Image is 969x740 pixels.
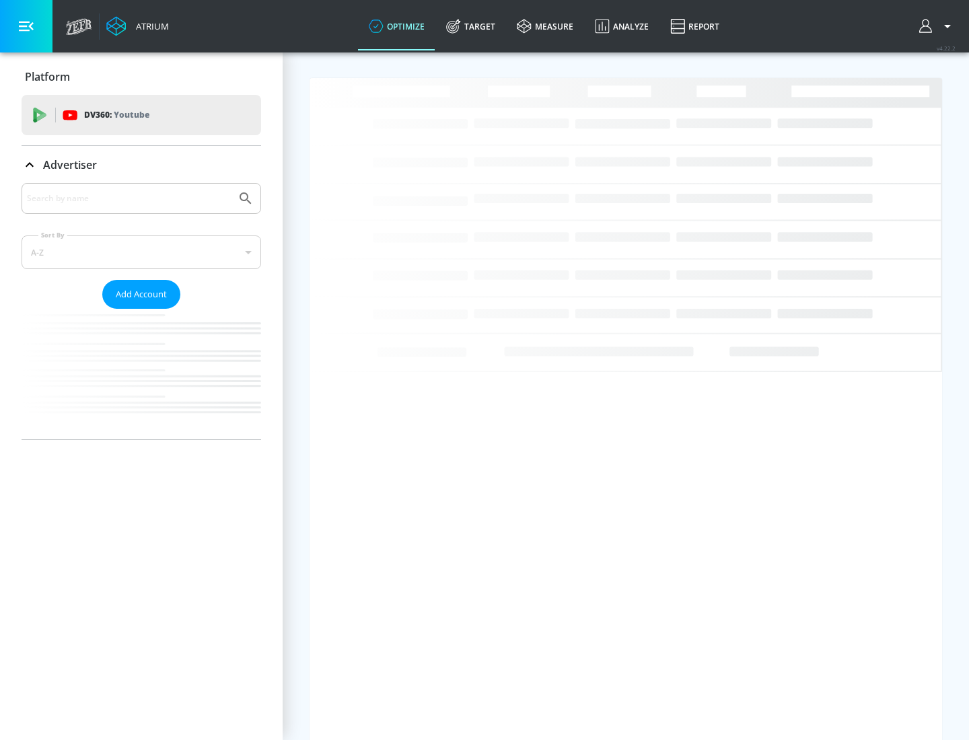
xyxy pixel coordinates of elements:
p: Advertiser [43,157,97,172]
nav: list of Advertiser [22,309,261,439]
p: Youtube [114,108,149,122]
span: Add Account [116,287,167,302]
div: Atrium [131,20,169,32]
a: Atrium [106,16,169,36]
a: Target [435,2,506,50]
button: Add Account [102,280,180,309]
div: Advertiser [22,183,261,439]
a: measure [506,2,584,50]
label: Sort By [38,231,67,239]
p: Platform [25,69,70,84]
div: A-Z [22,235,261,269]
span: v 4.22.2 [937,44,956,52]
a: optimize [358,2,435,50]
input: Search by name [27,190,231,207]
div: DV360: Youtube [22,95,261,135]
a: Report [659,2,730,50]
p: DV360: [84,108,149,122]
div: Platform [22,58,261,96]
div: Advertiser [22,146,261,184]
a: Analyze [584,2,659,50]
